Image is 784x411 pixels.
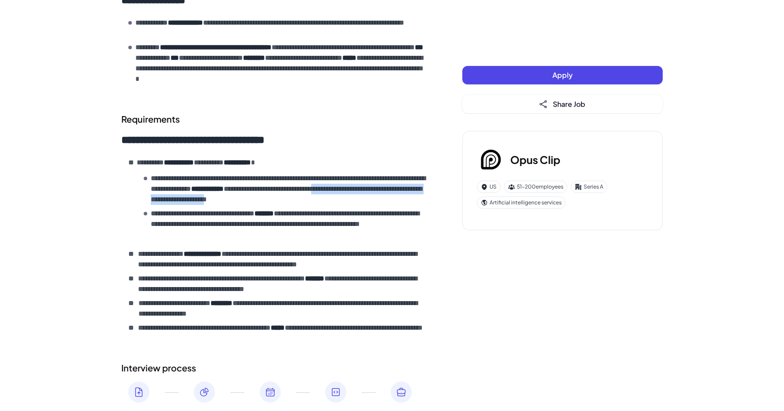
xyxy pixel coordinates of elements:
[477,145,505,174] img: Op
[462,95,663,113] button: Share Job
[121,113,427,126] h2: Requirements
[510,152,560,167] h3: Opus Clip
[552,70,573,80] span: Apply
[477,181,501,193] div: US
[553,99,585,109] span: Share Job
[477,196,566,209] div: Artificial intelligence services
[462,66,663,84] button: Apply
[121,361,427,375] h2: Interview process
[504,181,567,193] div: 51-200 employees
[571,181,607,193] div: Series A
